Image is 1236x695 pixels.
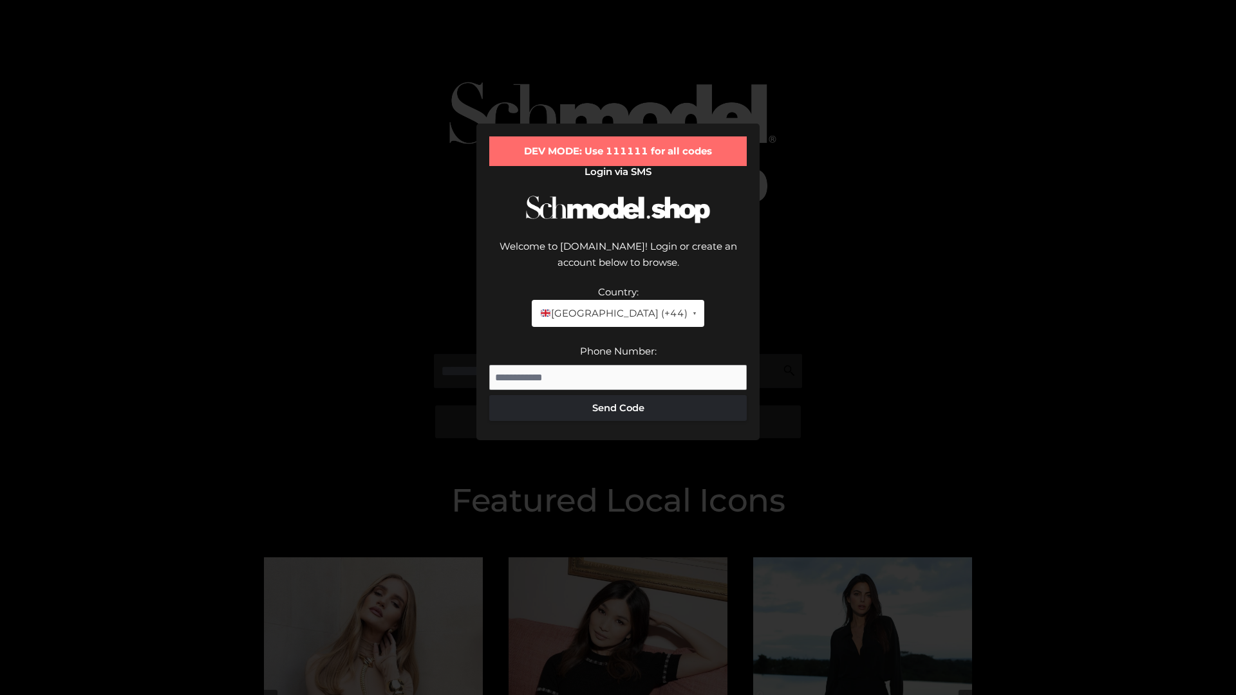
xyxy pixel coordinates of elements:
div: DEV MODE: Use 111111 for all codes [489,136,747,166]
img: 🇬🇧 [541,308,550,318]
button: Send Code [489,395,747,421]
label: Phone Number: [580,345,657,357]
h2: Login via SMS [489,166,747,178]
span: [GEOGRAPHIC_DATA] (+44) [539,305,687,322]
div: Welcome to [DOMAIN_NAME]! Login or create an account below to browse. [489,238,747,284]
img: Schmodel Logo [521,184,715,235]
label: Country: [598,286,639,298]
